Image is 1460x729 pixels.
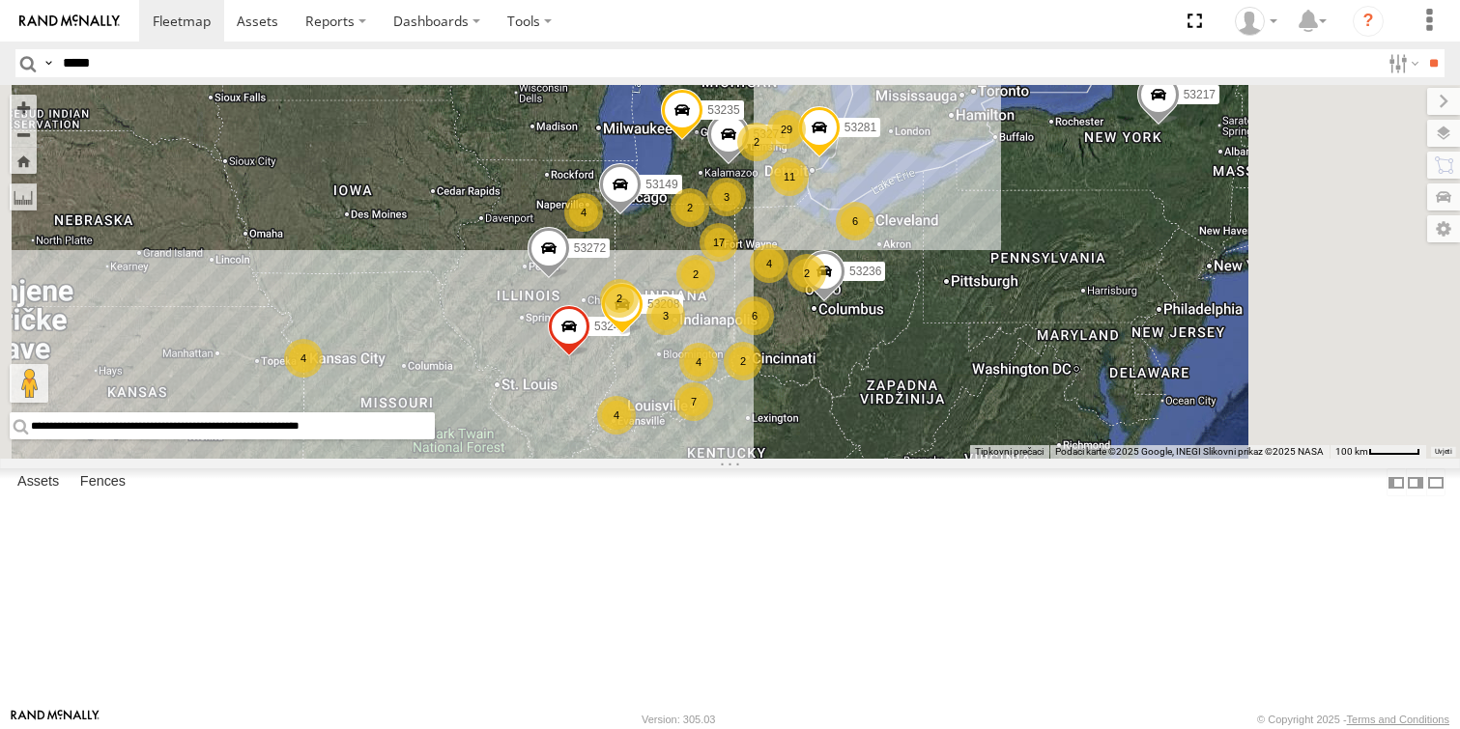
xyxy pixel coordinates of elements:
div: 6 [836,202,874,240]
button: Povucite Pegmana na kartu da biste otvorili Street View [10,364,48,403]
div: Version: 305.03 [642,714,715,725]
label: Map Settings [1427,215,1460,242]
div: Miky Transport [1228,7,1284,36]
button: Zoom out [10,121,37,148]
label: Search Filter Options [1381,49,1422,77]
div: 29 [767,110,806,149]
a: Uvjeti [1435,448,1451,456]
button: Zoom in [10,95,37,121]
button: Zoom Home [10,148,37,174]
div: 6 [735,296,774,335]
div: 2 [787,254,826,293]
span: 53235 [707,103,739,117]
span: 53247 [594,320,626,333]
span: 53149 [645,178,677,191]
div: 4 [284,339,323,378]
label: Measure [10,183,37,210]
label: Dock Summary Table to the Left [1387,468,1406,496]
label: Hide Summary Table [1426,468,1446,496]
span: 53281 [844,120,875,133]
span: Podaci karte ©2025 Google, INEGI Slikovni prikaz ©2025 NASA [1055,446,1324,457]
button: Mjerilo karte: 100 km naprema 50 piksela [1330,445,1426,459]
label: Fences [71,469,135,496]
div: 4 [597,396,636,435]
div: 11 [770,157,809,196]
div: 2 [737,123,776,161]
label: Search Query [41,49,56,77]
div: 3 [646,296,685,335]
div: 2 [600,279,639,318]
div: 4 [750,244,788,283]
div: 4 [564,193,603,232]
div: 17 [700,223,738,262]
span: 53236 [849,264,881,277]
a: Terms and Conditions [1347,714,1449,725]
div: 3 [707,178,746,216]
div: 7 [674,382,713,421]
div: © Copyright 2025 - [1257,714,1449,725]
span: 53217 [1183,88,1215,101]
span: 100 km [1335,446,1368,457]
button: Tipkovni prečaci [975,445,1044,459]
label: Dock Summary Table to the Right [1406,468,1425,496]
div: 2 [671,188,709,227]
span: 53272 [573,240,605,254]
img: rand-logo.svg [19,14,120,28]
div: 4 [679,343,718,381]
a: Visit our Website [11,710,100,729]
div: 2 [724,342,762,380]
i: ? [1353,6,1384,37]
div: 2 [676,255,715,294]
label: Assets [8,469,69,496]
